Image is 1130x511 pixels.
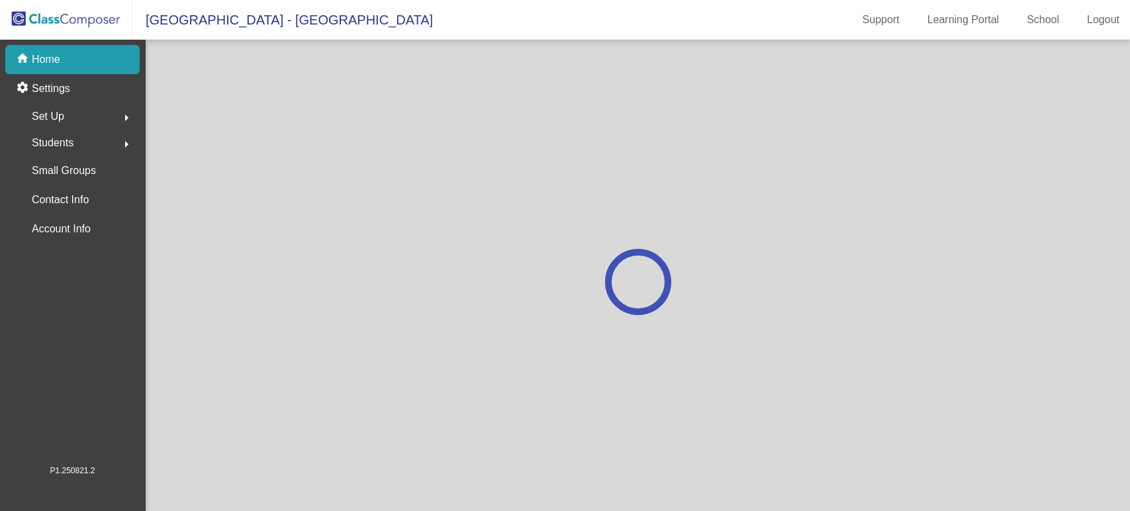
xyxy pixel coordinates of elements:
p: Home [32,52,60,68]
a: Learning Portal [917,9,1010,30]
mat-icon: home [16,52,32,68]
a: Logout [1076,9,1130,30]
a: School [1016,9,1070,30]
p: Settings [32,81,70,97]
span: Students [32,134,73,152]
p: Small Groups [32,162,96,180]
mat-icon: arrow_right [118,110,134,126]
p: Contact Info [32,191,89,209]
p: Account Info [32,220,91,238]
span: [GEOGRAPHIC_DATA] - [GEOGRAPHIC_DATA] [132,9,433,30]
mat-icon: settings [16,81,32,97]
mat-icon: arrow_right [118,136,134,152]
span: Set Up [32,107,64,126]
a: Support [852,9,910,30]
